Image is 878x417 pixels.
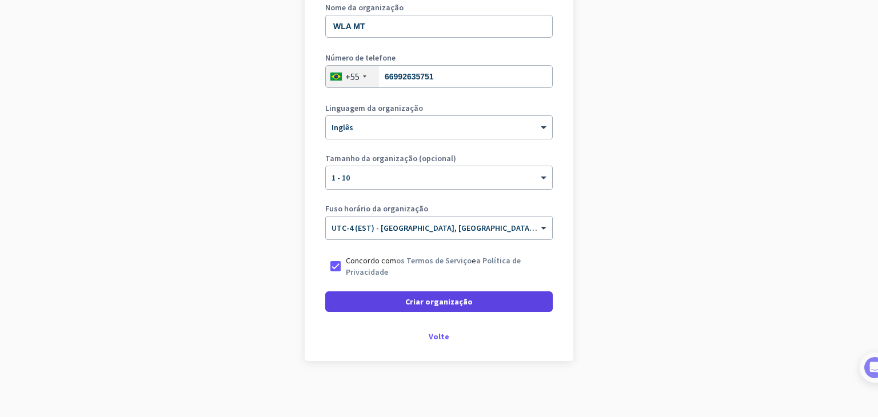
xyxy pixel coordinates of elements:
[325,15,553,38] input: Qual é o nome da sua organização?
[325,103,423,113] font: Linguagem da organização
[345,71,360,82] font: +55
[325,65,553,88] input: 11 2345-6789
[325,2,404,13] font: Nome da organização
[425,104,465,112] font: ajuda
[472,255,476,266] font: e
[325,53,396,63] font: Número de telefone
[325,203,428,214] font: Fuso horário da organização
[396,255,472,266] a: os Termos de Serviço
[346,255,396,266] font: Concordo com
[429,331,449,342] font: Volte
[405,296,473,307] font: Criar organização
[325,153,456,163] font: Tamanho da organização (opcional)
[325,291,553,312] button: Criar organização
